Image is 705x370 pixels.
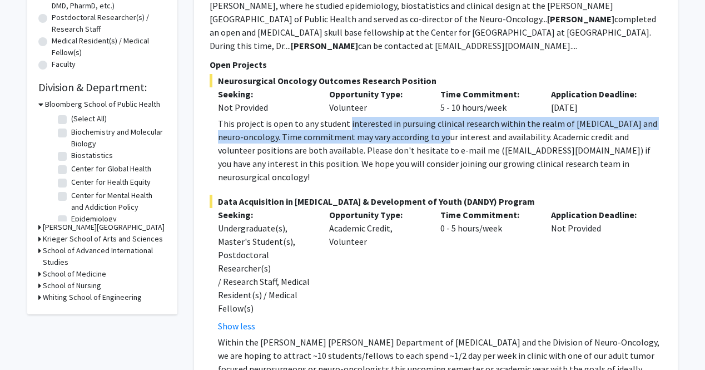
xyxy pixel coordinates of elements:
h3: School of Nursing [43,280,101,292]
label: Center for Mental Health and Addiction Policy [71,190,163,213]
h3: School of Medicine [43,268,106,280]
b: [PERSON_NAME] [291,40,358,51]
h3: Krieger School of Arts and Sciences [43,233,163,245]
div: 5 - 10 hours/week [432,87,543,114]
p: Seeking: [218,87,312,101]
div: Undergraduate(s), Master's Student(s), Postdoctoral Researcher(s) / Research Staff, Medical Resid... [218,221,312,315]
div: 0 - 5 hours/week [432,208,543,333]
label: Faculty [52,58,76,70]
h3: [PERSON_NAME][GEOGRAPHIC_DATA] [43,221,165,233]
h3: Bloomberg School of Public Health [45,98,160,110]
h3: Whiting School of Engineering [43,292,142,303]
h3: School of Advanced International Studies [43,245,166,268]
div: Academic Credit, Volunteer [321,208,432,333]
div: [DATE] [543,87,654,114]
label: (Select All) [71,113,107,125]
p: Opportunity Type: [329,208,424,221]
h2: Division & Department: [38,81,166,94]
label: Epidemiology [71,213,117,225]
span: Data Acquisition in [MEDICAL_DATA] & Development of Youth (DANDY) Program [210,195,662,208]
iframe: Chat [8,320,47,362]
label: Postdoctoral Researcher(s) / Research Staff [52,12,166,35]
label: Center for Health Equity [71,176,151,188]
p: Seeking: [218,208,312,221]
label: Center for Global Health [71,163,151,175]
div: Not Provided [218,101,312,114]
p: Time Commitment: [440,208,535,221]
p: Open Projects [210,58,662,71]
div: Not Provided [543,208,654,333]
b: [PERSON_NAME] [547,13,614,24]
span: Neurosurgical Oncology Outcomes Research Position [210,74,662,87]
button: Show less [218,319,255,333]
div: Volunteer [321,87,432,114]
p: Time Commitment: [440,87,535,101]
div: This project is open to any student interested in pursuing clinical research within the realm of ... [218,117,662,184]
label: Biostatistics [71,150,113,161]
label: Biochemistry and Molecular Biology [71,126,163,150]
p: Application Deadline: [551,87,646,101]
p: Opportunity Type: [329,87,424,101]
p: Application Deadline: [551,208,646,221]
label: Medical Resident(s) / Medical Fellow(s) [52,35,166,58]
